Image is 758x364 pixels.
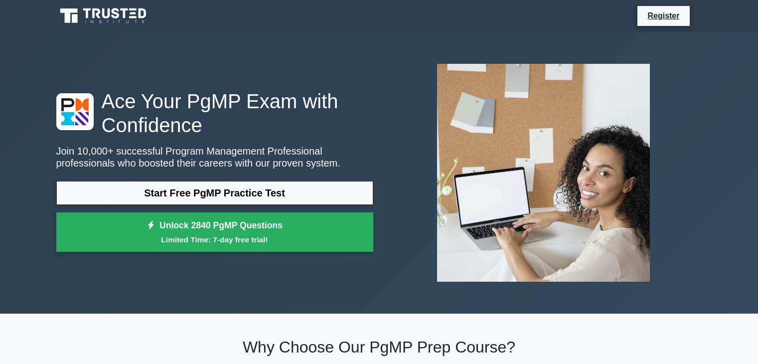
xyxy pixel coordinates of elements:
[56,181,373,205] a: Start Free PgMP Practice Test
[56,212,373,252] a: Unlock 2840 PgMP QuestionsLimited Time: 7-day free trial!
[56,338,702,357] h2: Why Choose Our PgMP Prep Course?
[69,234,361,245] small: Limited Time: 7-day free trial!
[56,89,373,137] h1: Ace Your PgMP Exam with Confidence
[56,145,373,169] p: Join 10,000+ successful Program Management Professional professionals who boosted their careers w...
[641,9,685,22] a: Register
